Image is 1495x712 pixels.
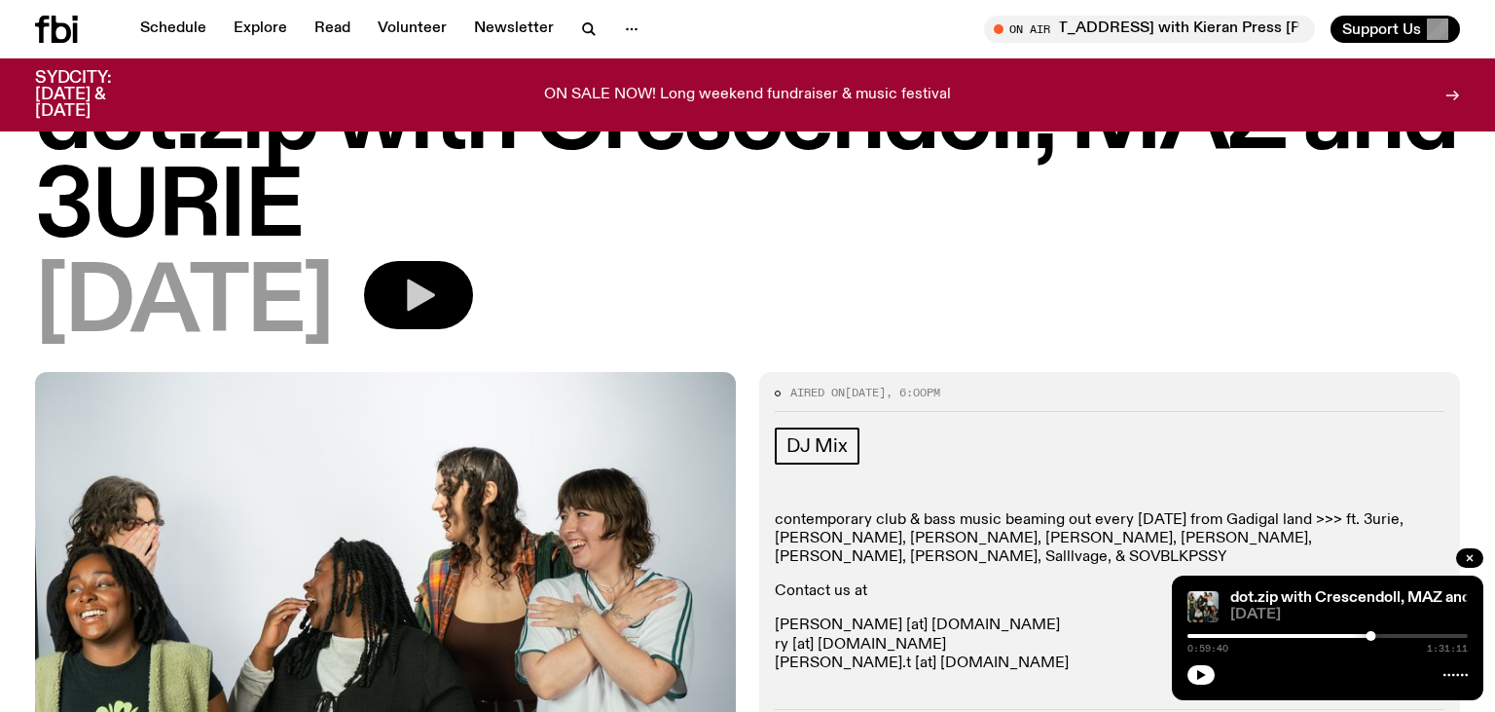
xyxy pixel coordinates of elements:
[544,87,951,104] p: ON SALE NOW! Long weekend fundraiser & music festival
[775,617,1444,673] p: [PERSON_NAME] [at] [DOMAIN_NAME] ry [at] [DOMAIN_NAME] [PERSON_NAME].t [at] [DOMAIN_NAME]
[775,511,1444,568] p: contemporary club & bass music beaming out every [DATE] from Gadigal land >>> ft. 3urie, [PERSON_...
[35,261,333,349] span: [DATE]
[303,16,362,43] a: Read
[35,78,1460,253] h1: dot.zip with Crescendoll, MAZ and 3URIE
[366,16,458,43] a: Volunteer
[790,385,845,400] span: Aired on
[984,16,1315,43] button: On Air[STREET_ADDRESS] with Kieran Press [PERSON_NAME]
[775,428,859,465] a: DJ Mix
[845,385,886,400] span: [DATE]
[35,70,160,120] h3: SYDCITY: [DATE] & [DATE]
[786,435,848,457] span: DJ Mix
[775,582,1444,601] p: Contact us at
[222,16,299,43] a: Explore
[1331,16,1460,43] button: Support Us
[886,385,940,400] span: , 6:00pm
[128,16,218,43] a: Schedule
[462,16,565,43] a: Newsletter
[1187,644,1228,654] span: 0:59:40
[1230,608,1468,622] span: [DATE]
[1427,644,1468,654] span: 1:31:11
[1342,20,1421,38] span: Support Us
